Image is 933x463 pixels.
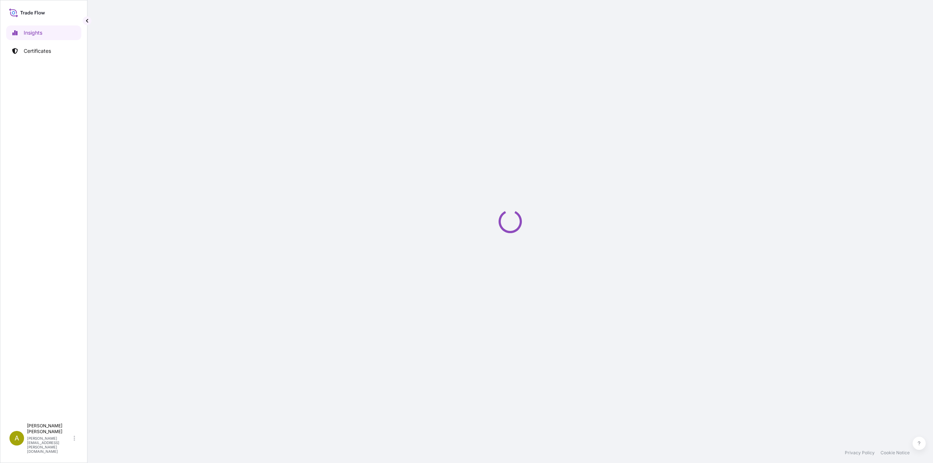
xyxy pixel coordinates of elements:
p: [PERSON_NAME][EMAIL_ADDRESS][PERSON_NAME][DOMAIN_NAME] [27,436,72,454]
p: [PERSON_NAME] [PERSON_NAME] [27,423,72,435]
a: Cookie Notice [881,450,910,456]
p: Insights [24,29,42,36]
p: Certificates [24,47,51,55]
a: Insights [6,25,81,40]
span: A [15,435,19,442]
a: Certificates [6,44,81,58]
a: Privacy Policy [845,450,875,456]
